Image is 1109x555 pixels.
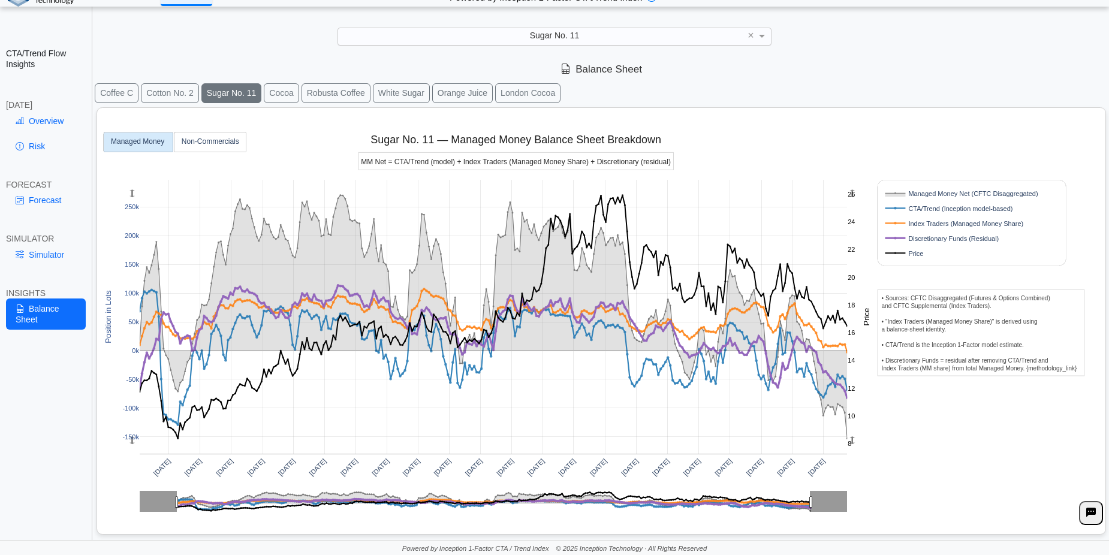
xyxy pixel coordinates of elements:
button: Cocoa [264,83,299,103]
a: Overview [6,111,86,131]
button: Orange Juice [432,83,493,103]
div: FORECAST [6,179,86,190]
a: Balance Sheet [6,298,86,330]
button: Cotton No. 2 [141,83,199,103]
button: Sugar No. 11 [201,83,262,103]
text: Managed Money [111,137,164,146]
span: Sugar No. 11 [530,31,580,40]
button: London Cocoa [495,83,560,103]
button: Coffee C [95,83,138,103]
div: INSIGHTS [6,288,86,298]
div: [DATE] [6,99,86,110]
div: SIMULATOR [6,233,86,244]
h2: CTA/Trend Flow Insights [6,48,86,70]
button: Robusta Coffee [302,83,370,103]
a: Simulator [6,245,86,265]
span: × [748,30,754,41]
span: Clear value [746,28,756,45]
span: Balance Sheet [560,64,642,75]
a: Risk [6,136,86,156]
button: White Sugar [373,83,430,103]
a: Forecast [6,190,86,210]
text: Non-Commercials [182,137,239,146]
